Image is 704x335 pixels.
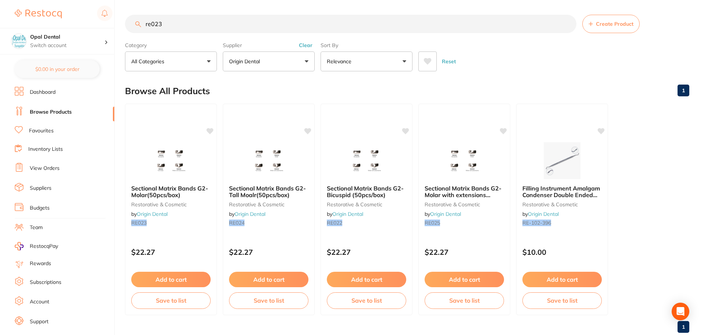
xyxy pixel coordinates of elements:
small: restorative & cosmetic [131,202,211,207]
a: View Orders [30,165,60,172]
label: Sort By [321,42,412,49]
span: by [522,211,559,217]
button: Add to cart [425,272,504,287]
label: Category [125,42,217,49]
span: Filling Instrument Amalgam Condenser Double Ended 2/2.5-mm [522,185,600,206]
small: restorative & cosmetic [522,202,602,207]
span: RestocqPay [30,243,58,250]
span: Sectional Matrix Bands G2-Molar with extensions (50pcs/box) [425,185,501,206]
a: Account [30,298,49,306]
p: Switch account [30,42,104,49]
b: Filling Instrument Amalgam Condenser Double Ended 2/2.5-mm [522,185,602,199]
button: Save to list [131,292,211,309]
button: All Categories [125,51,217,71]
button: Save to list [229,292,308,309]
button: Save to list [327,292,406,309]
button: Clear [297,42,315,49]
a: 1 [678,83,689,98]
p: All Categories [131,58,167,65]
a: Team [30,224,43,231]
button: Reset [440,51,458,71]
span: by [425,211,461,217]
label: Supplier [223,42,315,49]
a: 1 [678,320,689,334]
img: Sectional Matrix Bands G2-Molar with extensions (50pcs/box) [440,142,488,179]
button: Add to cart [229,272,308,287]
span: by [327,211,363,217]
em: RE025 [425,220,440,226]
em: RE023 [131,220,147,226]
button: Add to cart [522,272,602,287]
span: Sectional Matrix Bands G2-Molar(50pcs/box) [131,185,208,199]
a: Rewards [30,260,51,267]
span: by [229,211,265,217]
a: Suppliers [30,185,51,192]
img: Filling Instrument Amalgam Condenser Double Ended 2/2.5-mm [538,142,586,179]
button: Create Product [582,15,640,33]
button: Origin Dental [223,51,315,71]
a: Origin Dental [137,211,168,217]
button: Save to list [425,292,504,309]
input: Search Products [125,15,576,33]
div: Open Intercom Messenger [672,303,689,320]
a: Restocq Logo [15,6,62,22]
a: Dashboard [30,89,56,96]
button: Save to list [522,292,602,309]
a: Favourites [29,127,54,135]
p: Relevance [327,58,354,65]
img: Restocq Logo [15,10,62,18]
small: restorative & cosmetic [229,202,308,207]
button: Add to cart [327,272,406,287]
p: $22.27 [327,248,406,256]
a: Budgets [30,204,50,212]
em: RE-102-396 [522,220,551,226]
b: Sectional Matrix Bands G2-Tall Moalr(50pcs/box) [229,185,308,199]
b: Sectional Matrix Bands G2-Bicuspid (50pcs/box) [327,185,406,199]
button: Add to cart [131,272,211,287]
p: $10.00 [522,248,602,256]
span: Sectional Matrix Bands G2-Tall Moalr(50pcs/box) [229,185,306,199]
em: RE024 [229,220,244,226]
a: Inventory Lists [28,146,63,153]
img: RestocqPay [15,242,24,250]
a: Origin Dental [430,211,461,217]
a: RestocqPay [15,242,58,250]
h2: Browse All Products [125,86,210,96]
a: Support [30,318,49,325]
small: restorative & cosmetic [425,202,504,207]
a: Origin Dental [332,211,363,217]
a: Browse Products [30,108,72,116]
b: Sectional Matrix Bands G2-Molar(50pcs/box) [131,185,211,199]
a: Origin Dental [235,211,265,217]
button: $0.00 in your order [15,60,100,78]
img: Sectional Matrix Bands G2-Molar(50pcs/box) [147,142,195,179]
span: by [131,211,168,217]
p: Origin Dental [229,58,263,65]
button: Relevance [321,51,412,71]
a: Origin Dental [528,211,559,217]
span: Sectional Matrix Bands G2-Bicuspid (50pcs/box) [327,185,404,199]
img: Sectional Matrix Bands G2-Tall Moalr(50pcs/box) [245,142,293,179]
a: Subscriptions [30,279,61,286]
p: $22.27 [425,248,504,256]
h4: Opal Dental [30,33,104,41]
small: restorative & cosmetic [327,202,406,207]
em: RE022 [327,220,342,226]
p: $22.27 [131,248,211,256]
span: Create Product [596,21,633,27]
img: Opal Dental [11,34,26,49]
p: $22.27 [229,248,308,256]
b: Sectional Matrix Bands G2-Molar with extensions (50pcs/box) [425,185,504,199]
img: Sectional Matrix Bands G2-Bicuspid (50pcs/box) [343,142,390,179]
